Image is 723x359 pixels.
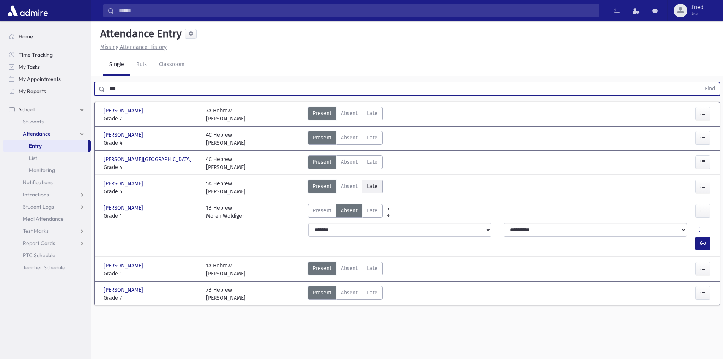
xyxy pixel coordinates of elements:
span: My Tasks [19,63,40,70]
span: Notifications [23,179,53,186]
span: Grade 7 [104,115,198,123]
a: Time Tracking [3,49,91,61]
span: Present [313,289,331,297]
a: Report Cards [3,237,91,249]
span: [PERSON_NAME] [104,286,145,294]
div: 4C Hebrew [PERSON_NAME] [206,155,246,171]
div: AttTypes [308,131,383,147]
a: My Appointments [3,73,91,85]
span: [PERSON_NAME] [104,204,145,212]
span: Late [367,182,378,190]
span: Late [367,109,378,117]
span: Absent [341,109,358,117]
div: 1A Hebrew [PERSON_NAME] [206,262,246,278]
span: lfried [690,5,703,11]
span: Absent [341,134,358,142]
span: School [19,106,35,113]
span: Present [313,134,331,142]
a: Single [103,54,130,76]
span: Entry [29,142,42,149]
span: [PERSON_NAME] [104,180,145,188]
span: Meal Attendance [23,215,64,222]
a: List [3,152,91,164]
span: Time Tracking [19,51,53,58]
a: Student Logs [3,201,91,213]
span: Grade 1 [104,212,198,220]
u: Missing Attendance History [100,44,167,51]
a: PTC Schedule [3,249,91,261]
a: Infractions [3,188,91,201]
span: Students [23,118,44,125]
span: Present [313,207,331,215]
span: Late [367,289,378,297]
span: Late [367,207,378,215]
span: Present [313,109,331,117]
span: Absent [341,207,358,215]
span: [PERSON_NAME] [104,131,145,139]
a: Missing Attendance History [97,44,167,51]
input: Search [114,4,599,17]
span: Attendance [23,130,51,137]
span: Absent [341,182,358,190]
div: AttTypes [308,155,383,171]
span: Absent [341,158,358,166]
div: AttTypes [308,204,383,220]
button: Find [700,82,720,95]
span: Monitoring [29,167,55,174]
span: Grade 5 [104,188,198,196]
span: Test Marks [23,228,49,234]
span: User [690,11,703,17]
a: Bulk [130,54,153,76]
div: AttTypes [308,180,383,196]
a: Meal Attendance [3,213,91,225]
span: [PERSON_NAME][GEOGRAPHIC_DATA] [104,155,193,163]
a: My Tasks [3,61,91,73]
span: Present [313,264,331,272]
span: Present [313,182,331,190]
span: Late [367,134,378,142]
div: 4C Hebrew [PERSON_NAME] [206,131,246,147]
a: Home [3,30,91,43]
a: School [3,103,91,115]
img: AdmirePro [6,3,50,18]
span: Home [19,33,33,40]
span: My Appointments [19,76,61,82]
a: Students [3,115,91,128]
a: Test Marks [3,225,91,237]
a: Attendance [3,128,91,140]
span: Absent [341,264,358,272]
span: Late [367,158,378,166]
h5: Attendance Entry [97,27,182,40]
span: Absent [341,289,358,297]
span: List [29,155,37,161]
span: Teacher Schedule [23,264,65,271]
span: My Reports [19,88,46,95]
span: Present [313,158,331,166]
span: Infractions [23,191,49,198]
a: Classroom [153,54,191,76]
span: Grade 1 [104,270,198,278]
a: Monitoring [3,164,91,176]
span: PTC Schedule [23,252,55,259]
span: Report Cards [23,240,55,247]
span: [PERSON_NAME] [104,107,145,115]
div: 1B Hebrew Morah Woldiger [206,204,244,220]
div: AttTypes [308,107,383,123]
a: Notifications [3,176,91,188]
span: Grade 7 [104,294,198,302]
span: Late [367,264,378,272]
div: AttTypes [308,262,383,278]
span: Grade 4 [104,163,198,171]
span: Student Logs [23,203,54,210]
div: 7B Hebrew [PERSON_NAME] [206,286,246,302]
div: 7A Hebrew [PERSON_NAME] [206,107,246,123]
div: AttTypes [308,286,383,302]
a: Entry [3,140,88,152]
span: [PERSON_NAME] [104,262,145,270]
a: My Reports [3,85,91,97]
span: Grade 4 [104,139,198,147]
a: Teacher Schedule [3,261,91,274]
div: 5A Hebrew [PERSON_NAME] [206,180,246,196]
